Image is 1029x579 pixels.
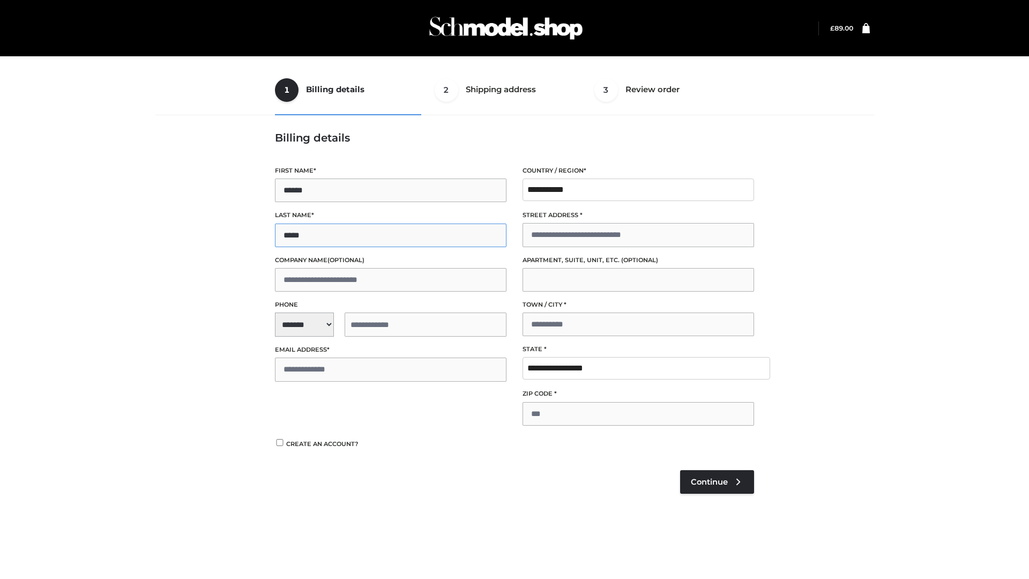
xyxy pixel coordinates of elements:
label: First name [275,166,506,176]
label: Country / Region [523,166,754,176]
span: (optional) [327,256,364,264]
span: £ [830,24,834,32]
a: £89.00 [830,24,853,32]
h3: Billing details [275,131,754,144]
label: Town / City [523,300,754,310]
label: Apartment, suite, unit, etc. [523,255,754,265]
input: Create an account? [275,439,285,446]
img: Schmodel Admin 964 [426,7,586,49]
label: Email address [275,345,506,355]
bdi: 89.00 [830,24,853,32]
label: Last name [275,210,506,220]
span: (optional) [621,256,658,264]
label: Street address [523,210,754,220]
span: Continue [691,477,728,487]
a: Continue [680,470,754,494]
label: Company name [275,255,506,265]
label: State [523,344,754,354]
label: ZIP Code [523,389,754,399]
label: Phone [275,300,506,310]
span: Create an account? [286,440,359,448]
